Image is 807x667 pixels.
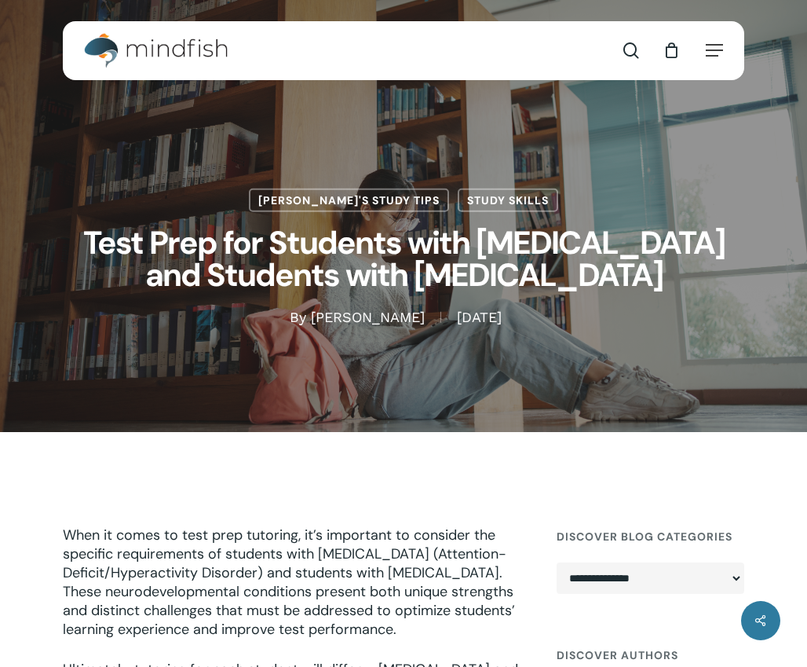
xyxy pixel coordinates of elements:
h1: Test Prep for Students with [MEDICAL_DATA] and Students with [MEDICAL_DATA] [63,212,744,308]
a: Study Skills [458,189,558,212]
span: By [290,311,306,322]
h4: Discover Blog Categories [557,522,744,551]
header: Main Menu [63,21,744,80]
span: When it comes to test prep tutoring, it’s important to consider the specific requirements of stud... [63,526,515,639]
a: [PERSON_NAME]'s Study Tips [249,189,449,212]
span: [DATE] [440,311,517,322]
a: [PERSON_NAME] [311,308,425,324]
a: Navigation Menu [706,42,723,58]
